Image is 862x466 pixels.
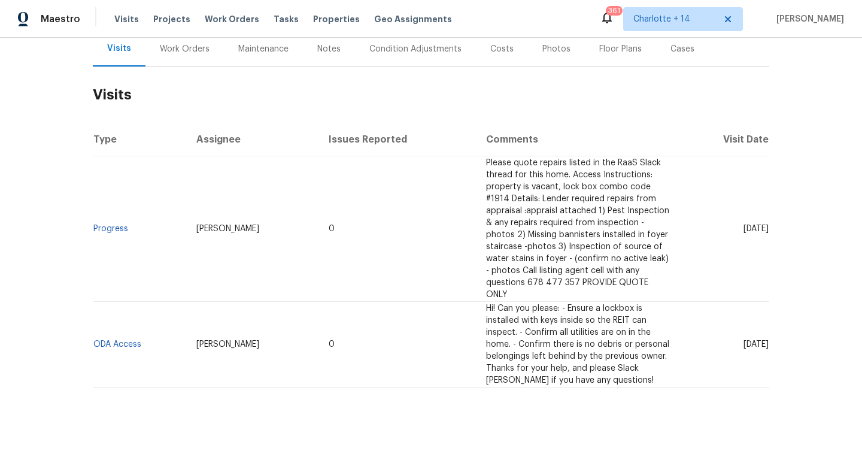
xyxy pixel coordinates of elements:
a: Progress [93,225,128,233]
span: Properties [313,13,360,25]
a: ODA Access [93,340,141,349]
span: Tasks [274,15,299,23]
div: Costs [490,43,514,55]
span: [PERSON_NAME] [196,340,259,349]
span: Maestro [41,13,80,25]
div: Maintenance [238,43,289,55]
div: Cases [670,43,694,55]
span: [DATE] [743,225,769,233]
span: [DATE] [743,340,769,349]
span: [PERSON_NAME] [772,13,844,25]
span: Projects [153,13,190,25]
div: Work Orders [160,43,210,55]
div: 361 [608,5,620,17]
div: Visits [107,43,131,55]
th: Visit Date [679,123,769,156]
span: Hi! Can you please: - Ensure a lockbox is installed with keys inside so the REIT can inspect. - C... [486,304,669,385]
th: Assignee [187,123,319,156]
span: [PERSON_NAME] [196,225,259,233]
span: Charlotte + 14 [633,13,715,25]
span: 0 [329,225,335,233]
span: Work Orders [205,13,259,25]
span: 0 [329,340,335,349]
div: Condition Adjustments [369,43,462,55]
div: Floor Plans [599,43,642,55]
h2: Visits [93,67,769,123]
th: Type [93,123,187,156]
div: Photos [542,43,570,55]
th: Issues Reported [319,123,476,156]
th: Comments [476,123,679,156]
div: Notes [317,43,341,55]
span: Please quote repairs listed in the RaaS Slack thread for this home. Access Instructions: property... [486,159,669,299]
span: Visits [114,13,139,25]
span: Geo Assignments [374,13,452,25]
